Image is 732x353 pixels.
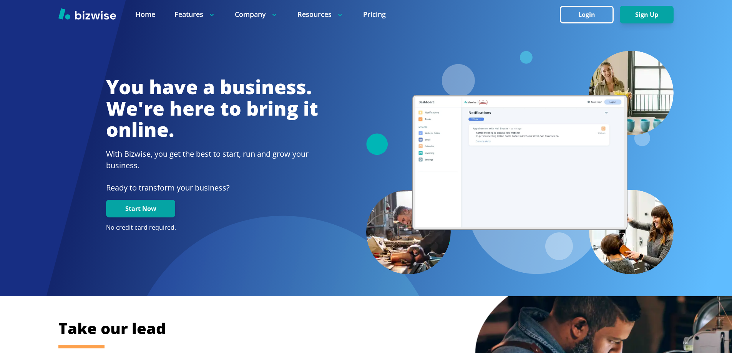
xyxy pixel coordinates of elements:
[135,10,155,19] a: Home
[106,224,318,232] p: No credit card required.
[174,10,216,19] p: Features
[560,6,614,23] button: Login
[297,10,344,19] p: Resources
[560,11,620,18] a: Login
[620,6,674,23] button: Sign Up
[58,318,635,339] h2: Take our lead
[106,205,175,212] a: Start Now
[58,8,116,20] img: Bizwise Logo
[106,182,318,194] p: Ready to transform your business?
[363,10,386,19] a: Pricing
[235,10,278,19] p: Company
[620,11,674,18] a: Sign Up
[106,76,318,141] h1: You have a business. We're here to bring it online.
[106,200,175,217] button: Start Now
[106,148,318,171] h2: With Bizwise, you get the best to start, run and grow your business.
